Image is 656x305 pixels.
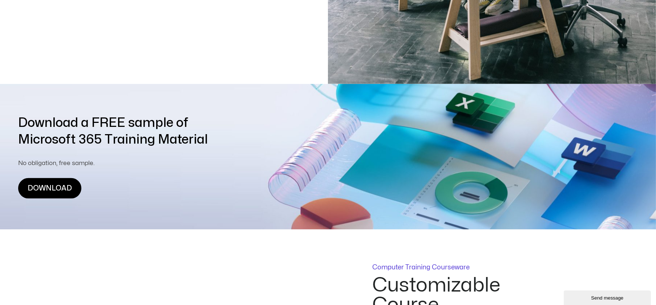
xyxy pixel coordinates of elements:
[18,159,208,168] div: No obligation, free sample.
[564,289,652,305] iframe: chat widget
[18,178,81,198] a: DOWNLOAD
[372,264,518,271] p: Computer Training Courseware
[18,115,208,148] div: Download a FREE sample of Microsoft 365 Training Material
